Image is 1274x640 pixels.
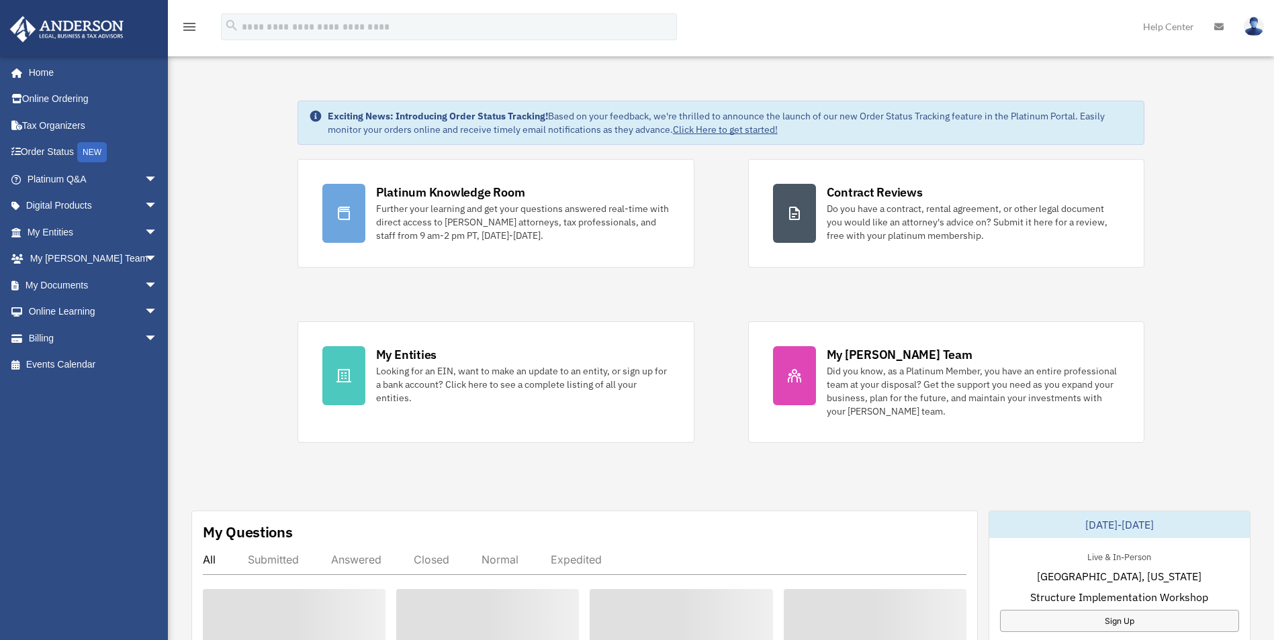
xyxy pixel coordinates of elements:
[77,142,107,162] div: NEW
[144,166,171,193] span: arrow_drop_down
[748,159,1145,268] a: Contract Reviews Do you have a contract, rental agreement, or other legal document you would like...
[748,321,1145,443] a: My [PERSON_NAME] Team Did you know, as a Platinum Member, you have an entire professional team at...
[9,166,178,193] a: Platinum Q&Aarrow_drop_down
[1037,568,1201,584] span: [GEOGRAPHIC_DATA], [US_STATE]
[203,553,216,566] div: All
[9,246,178,272] a: My [PERSON_NAME] Teamarrow_drop_down
[203,522,293,542] div: My Questions
[989,511,1250,538] div: [DATE]-[DATE]
[827,364,1120,418] div: Did you know, as a Platinum Member, you have an entire professional team at your disposal? Get th...
[144,325,171,352] span: arrow_drop_down
[248,553,299,566] div: Submitted
[9,193,178,219] a: Digital Productsarrow_drop_down
[9,112,178,139] a: Tax Organizers
[1000,610,1239,632] a: Sign Up
[827,346,972,363] div: My [PERSON_NAME] Team
[9,352,178,378] a: Events Calendar
[9,219,178,246] a: My Entitiesarrow_drop_down
[673,123,778,136] a: Click Here to get started!
[1030,589,1208,605] span: Structure Implementation Workshop
[9,272,178,299] a: My Documentsarrow_drop_down
[224,18,239,33] i: search
[1077,549,1162,563] div: Live & In-Person
[298,159,694,268] a: Platinum Knowledge Room Further your learning and get your questions answered real-time with dire...
[328,109,1134,136] div: Based on your feedback, we're thrilled to announce the launch of our new Order Status Tracking fe...
[482,553,518,566] div: Normal
[144,246,171,273] span: arrow_drop_down
[6,16,128,42] img: Anderson Advisors Platinum Portal
[9,325,178,352] a: Billingarrow_drop_down
[1244,17,1264,36] img: User Pic
[376,184,525,201] div: Platinum Knowledge Room
[9,86,178,113] a: Online Ordering
[298,321,694,443] a: My Entities Looking for an EIN, want to make an update to an entity, or sign up for a bank accoun...
[331,553,381,566] div: Answered
[144,272,171,299] span: arrow_drop_down
[9,139,178,166] a: Order StatusNEW
[9,59,171,86] a: Home
[181,19,197,35] i: menu
[376,364,670,405] div: Looking for an EIN, want to make an update to an entity, or sign up for a bank account? Click her...
[827,184,923,201] div: Contract Reviews
[376,346,437,363] div: My Entities
[9,299,178,325] a: Online Learningarrow_drop_down
[181,23,197,35] a: menu
[328,110,548,122] strong: Exciting News: Introducing Order Status Tracking!
[414,553,449,566] div: Closed
[551,553,602,566] div: Expedited
[376,202,670,242] div: Further your learning and get your questions answered real-time with direct access to [PERSON_NAM...
[144,219,171,246] span: arrow_drop_down
[144,299,171,326] span: arrow_drop_down
[827,202,1120,242] div: Do you have a contract, rental agreement, or other legal document you would like an attorney's ad...
[144,193,171,220] span: arrow_drop_down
